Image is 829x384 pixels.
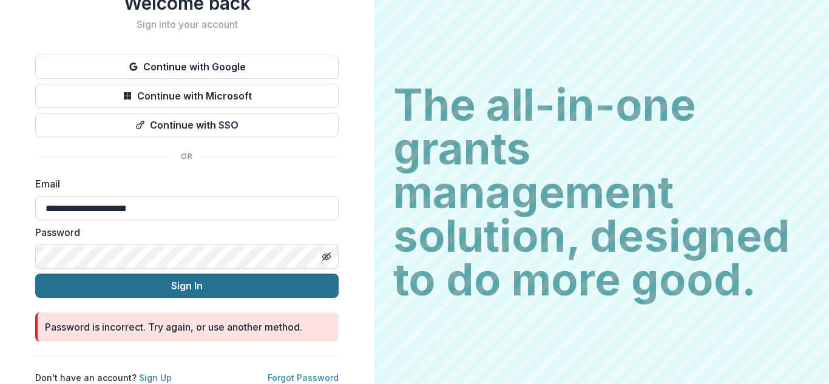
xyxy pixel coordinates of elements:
button: Sign In [35,274,339,298]
a: Forgot Password [268,372,339,383]
button: Continue with Microsoft [35,84,339,108]
label: Password [35,225,331,240]
button: Toggle password visibility [317,247,336,266]
button: Continue with SSO [35,113,339,137]
p: Don't have an account? [35,371,172,384]
label: Email [35,177,331,191]
button: Continue with Google [35,55,339,79]
h2: Sign into your account [35,19,339,30]
a: Sign Up [139,372,172,383]
div: Password is incorrect. Try again, or use another method. [45,320,302,334]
